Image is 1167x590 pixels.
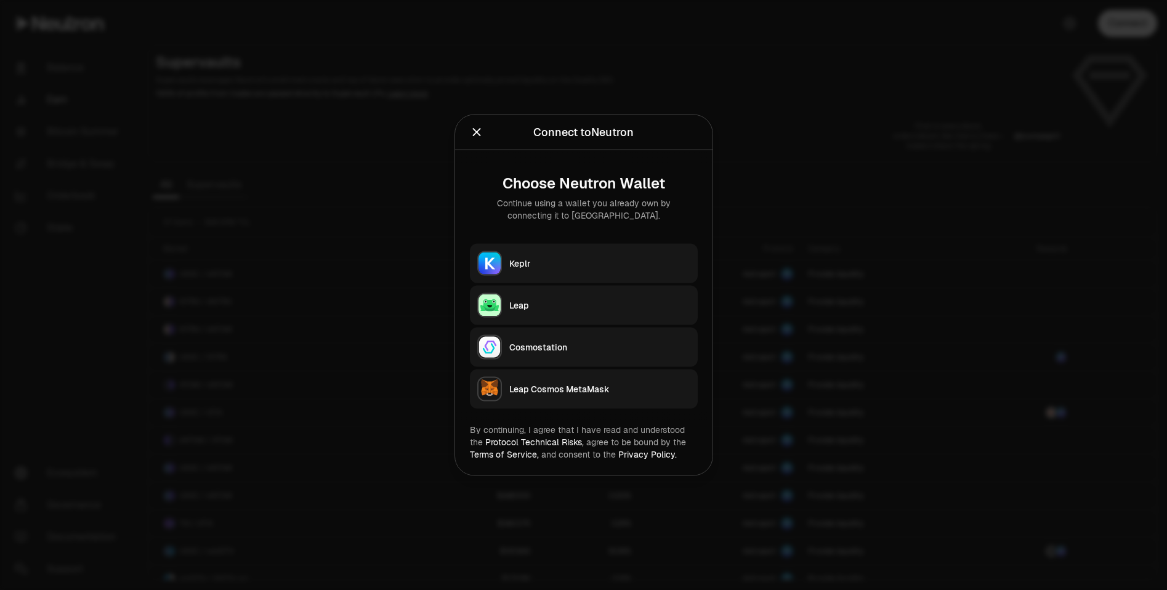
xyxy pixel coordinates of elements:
button: Close [470,124,483,141]
div: Connect to Neutron [533,124,634,141]
div: Keplr [509,257,690,270]
div: By continuing, I agree that I have read and understood the agree to be bound by the and consent t... [470,424,698,461]
div: Cosmostation [509,341,690,354]
img: Leap [479,294,501,317]
div: Leap Cosmos MetaMask [509,383,690,395]
img: Leap Cosmos MetaMask [479,378,501,400]
button: KeplrKeplr [470,244,698,283]
div: Choose Neutron Wallet [480,175,688,192]
button: CosmostationCosmostation [470,328,698,367]
div: Leap [509,299,690,312]
img: Cosmostation [479,336,501,358]
div: Continue using a wallet you already own by connecting it to [GEOGRAPHIC_DATA]. [480,197,688,222]
a: Privacy Policy. [618,449,677,460]
a: Protocol Technical Risks, [485,437,584,448]
button: Leap Cosmos MetaMaskLeap Cosmos MetaMask [470,370,698,409]
a: Terms of Service, [470,449,539,460]
button: LeapLeap [470,286,698,325]
img: Keplr [479,253,501,275]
